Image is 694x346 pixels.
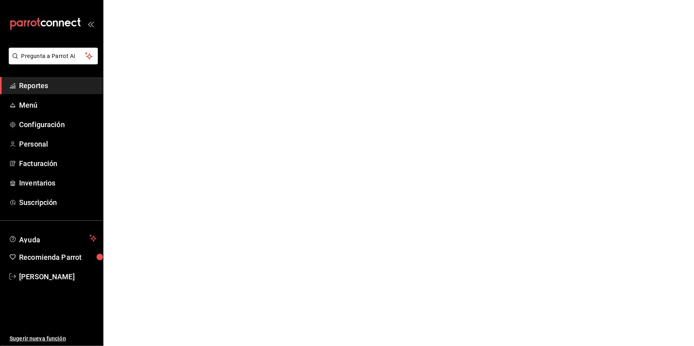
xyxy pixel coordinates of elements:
span: Menú [19,100,97,110]
span: Facturación [19,158,97,169]
span: Configuración [19,119,97,130]
button: open_drawer_menu [87,21,94,27]
span: Inventarios [19,178,97,188]
span: Ayuda [19,234,86,243]
span: Suscripción [19,197,97,208]
span: [PERSON_NAME] [19,271,97,282]
span: Personal [19,139,97,149]
span: Reportes [19,80,97,91]
span: Pregunta a Parrot AI [21,52,86,60]
span: Sugerir nueva función [10,334,97,343]
a: Pregunta a Parrot AI [6,58,98,66]
button: Pregunta a Parrot AI [9,48,98,64]
span: Recomienda Parrot [19,252,97,263]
